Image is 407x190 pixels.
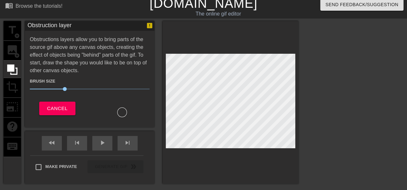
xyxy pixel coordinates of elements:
[124,139,131,147] span: skip_next
[73,139,81,147] span: skip_previous
[30,36,150,117] div: Obstructions layers allow you to bring parts of the source gif above any canvas objects, creating...
[30,78,55,84] label: Brush Size
[325,1,398,9] span: Send Feedback/Suggestion
[98,139,106,147] span: play_arrow
[16,3,62,9] div: Browse the tutorials!
[39,102,75,115] button: Cancel
[5,2,13,9] span: menu_book
[48,139,56,147] span: fast_rewind
[28,21,72,31] div: Obstruction layer
[45,163,77,170] span: Make Private
[139,10,298,18] div: The online gif editor
[47,104,67,113] span: Cancel
[5,2,62,12] a: Browse the tutorials!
